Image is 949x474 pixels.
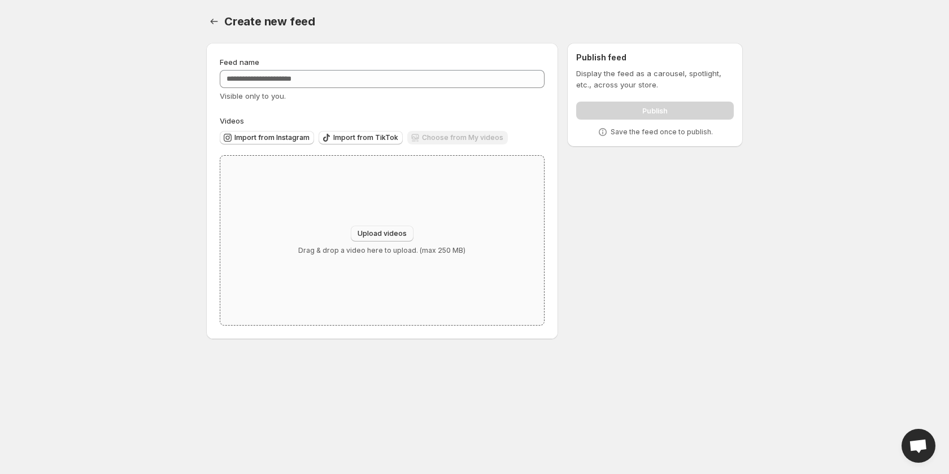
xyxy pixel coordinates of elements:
button: Settings [206,14,222,29]
p: Display the feed as a carousel, spotlight, etc., across your store. [576,68,734,90]
div: Open chat [902,429,935,463]
span: Videos [220,116,244,125]
button: Upload videos [351,226,413,242]
p: Save the feed once to publish. [611,128,713,137]
span: Visible only to you. [220,91,286,100]
h2: Publish feed [576,52,734,63]
span: Import from Instagram [234,133,310,142]
button: Import from Instagram [220,131,314,144]
span: Feed name [220,58,259,67]
span: Upload videos [358,229,407,238]
p: Drag & drop a video here to upload. (max 250 MB) [298,246,465,255]
button: Import from TikTok [319,131,403,144]
span: Create new feed [224,15,315,28]
span: Import from TikTok [333,133,398,142]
